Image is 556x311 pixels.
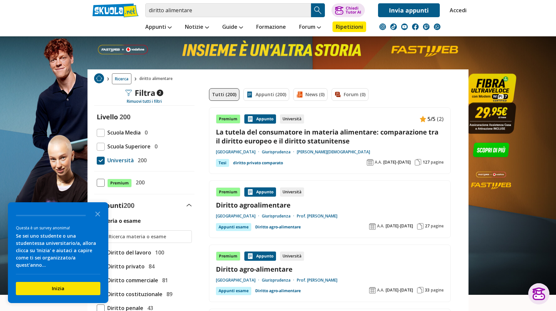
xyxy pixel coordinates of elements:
div: Appunti esame [216,223,251,231]
a: Giurisprudenza [262,278,297,283]
span: 2 [157,90,163,96]
span: 127 [423,160,430,165]
span: 81 [159,276,168,285]
img: Appunti contenuto [247,253,254,259]
a: Giurisprudenza [262,214,297,219]
img: Filtra filtri mobile [125,90,132,96]
a: [GEOGRAPHIC_DATA] [216,149,262,155]
div: Appunto [244,114,276,124]
a: [PERSON_NAME][DEMOGRAPHIC_DATA] [297,149,370,155]
div: Università [280,187,304,197]
a: Diritto agro-alimentare [216,265,444,274]
a: Formazione [255,21,288,33]
div: Appunto [244,187,276,197]
button: ChiediTutor AI [331,3,365,17]
a: Ripetizioni [332,21,366,32]
div: Premium [216,114,240,124]
a: Giurisprudenza [262,149,297,155]
img: Appunti contenuto [420,116,426,122]
img: Pagine [415,159,421,166]
span: A.A. [375,160,382,165]
img: facebook [412,23,419,30]
div: Università [280,252,304,261]
label: Livello [97,112,118,121]
img: twitch [423,23,430,30]
span: Università [105,156,134,165]
div: Chiedi Tutor AI [346,6,361,14]
span: 5/5 [428,115,435,123]
a: Diritto agro-alimentare [255,287,301,295]
a: Guide [221,21,245,33]
img: Appunti contenuto [247,116,254,122]
span: 200 [133,178,145,187]
a: Notizie [183,21,211,33]
button: Close the survey [91,207,104,220]
span: 200 [135,156,147,165]
a: Appunti (200) [243,88,289,101]
div: Premium [216,187,240,197]
a: [GEOGRAPHIC_DATA] [216,278,262,283]
input: Ricerca materia o esame [109,233,189,240]
span: A.A. [377,223,384,229]
span: Diritto del lavoro [105,248,151,257]
span: [DATE]-[DATE] [386,288,413,293]
img: youtube [401,23,408,30]
span: Scuola Media [105,128,141,137]
div: Filtra [125,88,163,97]
span: [DATE]-[DATE] [383,160,411,165]
input: Cerca appunti, riassunti o versioni [145,3,311,17]
div: Survey [8,202,108,303]
img: Appunti filtro contenuto [246,91,253,98]
img: Pagine [417,287,424,293]
div: Se sei uno studente o una studentessa universitario/a, allora clicca su 'Inizia' e aiutaci a capi... [16,232,100,269]
span: 0 [152,142,157,151]
a: [GEOGRAPHIC_DATA] [216,214,262,219]
a: Forum [297,21,323,33]
a: Home [94,73,104,84]
div: Appunto [244,252,276,261]
span: 100 [153,248,164,257]
span: Scuola Superiore [105,142,151,151]
img: Home [94,73,104,83]
img: Appunti contenuto [247,189,254,195]
span: (2) [437,115,444,123]
a: La tutela del consumatore in materia alimentare: comparazione tra il diritto europeo e il diritto... [216,128,444,145]
label: Materia o esame [97,217,141,224]
button: Inizia [16,282,100,295]
span: 0 [142,128,148,137]
span: pagine [431,288,444,293]
div: Questa è un survey anonima! [16,225,100,231]
img: tiktok [390,23,397,30]
img: Cerca appunti, riassunti o versioni [313,5,323,15]
img: Anno accademico [367,159,373,166]
a: Prof. [PERSON_NAME] [297,214,337,219]
a: Accedi [450,3,464,17]
a: Appunti [144,21,173,33]
label: Appunti [97,201,134,210]
span: Diritto costituzionale [105,290,162,298]
span: 33 [425,288,430,293]
a: diritto privato comparato [233,159,283,167]
span: pagine [431,223,444,229]
img: WhatsApp [434,23,440,30]
span: 27 [425,223,430,229]
a: Ricerca [112,73,131,84]
button: Search Button [311,3,325,17]
span: 84 [146,262,155,271]
img: Anno accademico [369,287,376,293]
span: 200 [120,112,130,121]
a: Invia appunti [378,3,440,17]
span: [DATE]-[DATE] [386,223,413,229]
div: Tesi [216,159,229,167]
img: Apri e chiudi sezione [187,204,192,207]
div: Premium [216,252,240,261]
div: Rimuovi tutti i filtri [94,99,194,104]
a: Diritto agroalimentare [216,201,444,210]
span: Premium [107,179,132,187]
a: Tutti (200) [209,88,239,101]
span: 200 [123,201,134,210]
span: pagine [431,160,444,165]
span: diritto alimentare [139,73,175,84]
span: 89 [164,290,172,298]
